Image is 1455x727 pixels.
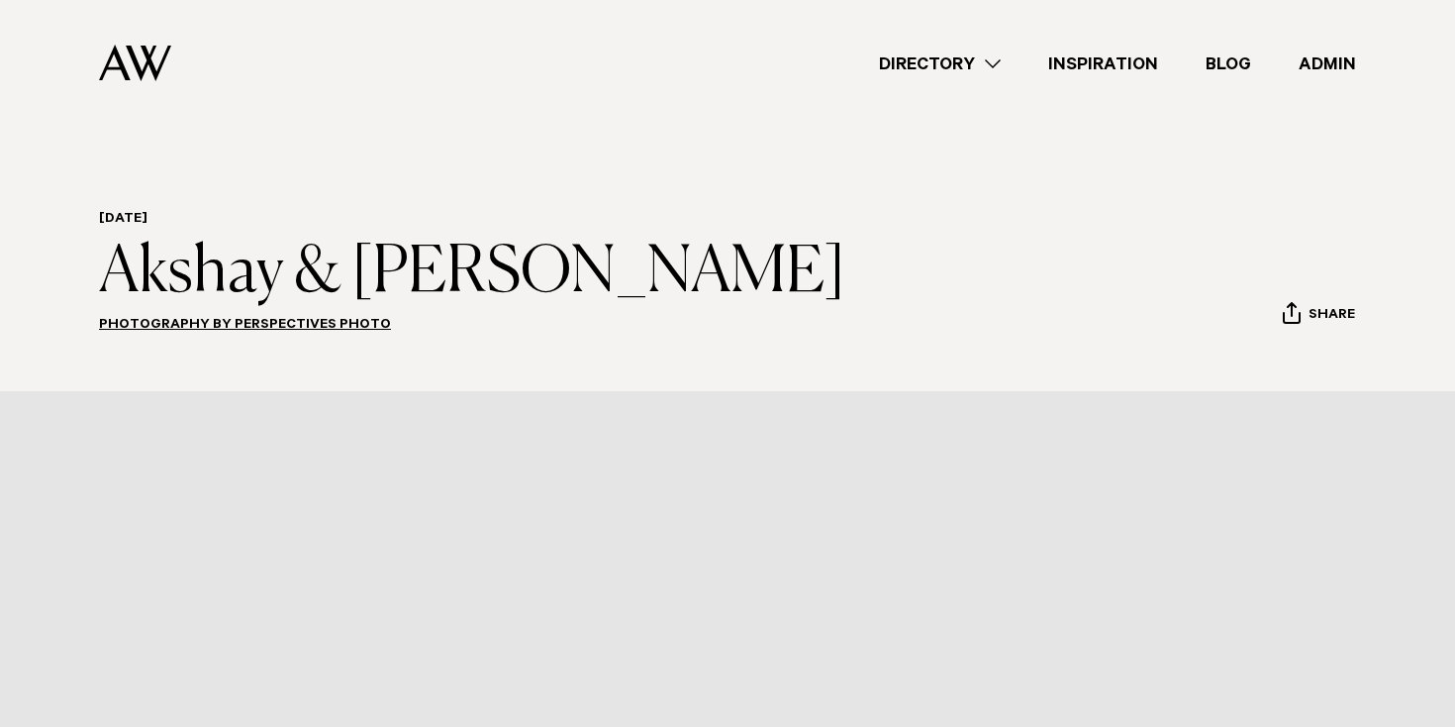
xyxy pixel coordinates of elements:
[99,238,845,309] h1: Akshay & [PERSON_NAME]
[855,51,1024,77] a: Directory
[1182,51,1275,77] a: Blog
[1309,307,1355,326] span: Share
[99,211,845,230] h6: [DATE]
[99,318,391,334] a: Photography by Perspectives Photo
[1282,301,1356,331] button: Share
[1275,51,1380,77] a: Admin
[99,45,171,81] img: Auckland Weddings Logo
[1024,51,1182,77] a: Inspiration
